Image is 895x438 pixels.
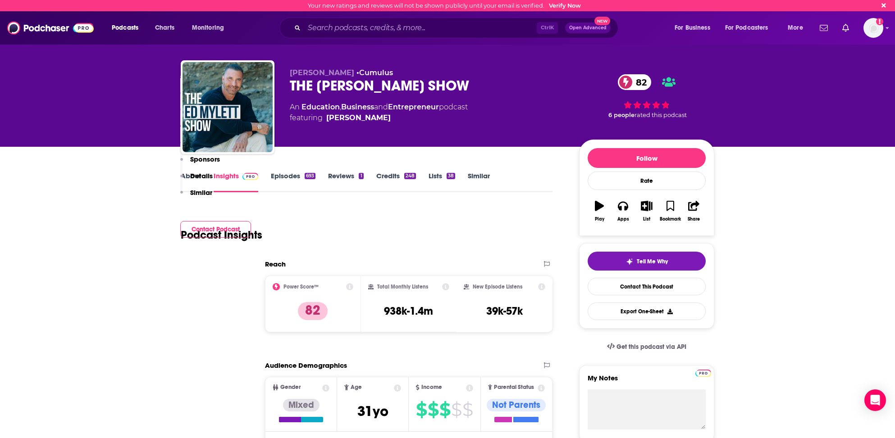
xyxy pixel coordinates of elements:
[839,20,853,36] a: Show notifications dropdown
[351,384,362,390] span: Age
[105,21,150,35] button: open menu
[447,173,455,179] div: 38
[357,402,388,420] span: 31 yo
[374,103,388,111] span: and
[280,384,301,390] span: Gender
[595,217,604,222] div: Play
[608,112,635,118] span: 6 people
[416,402,427,417] span: $
[290,68,354,77] span: [PERSON_NAME]
[308,2,581,9] div: Your new ratings and reviews will not be shown publicly until your email is verified.
[376,172,416,192] a: Credits248
[301,103,340,111] a: Education
[359,173,363,179] div: 1
[271,172,315,192] a: Episodes693
[627,74,651,90] span: 82
[788,22,803,34] span: More
[611,195,635,227] button: Apps
[660,217,681,222] div: Bookmark
[473,284,522,290] h2: New Episode Listens
[451,402,461,417] span: $
[283,284,319,290] h2: Power Score™
[537,22,558,34] span: Ctrl K
[428,402,438,417] span: $
[781,21,814,35] button: open menu
[462,402,473,417] span: $
[588,148,706,168] button: Follow
[192,22,224,34] span: Monitoring
[298,302,328,320] p: 82
[616,343,686,351] span: Get this podcast via API
[549,2,581,9] a: Verify Now
[565,23,611,33] button: Open AdvancedNew
[190,172,213,180] p: Details
[180,221,251,238] button: Contact Podcast
[468,172,490,192] a: Similar
[404,173,416,179] div: 248
[180,188,212,205] button: Similar
[112,22,138,34] span: Podcasts
[658,195,682,227] button: Bookmark
[328,172,363,192] a: Reviews1
[290,113,468,123] span: featuring
[668,21,721,35] button: open menu
[675,22,710,34] span: For Business
[594,17,611,25] span: New
[588,278,706,295] a: Contact This Podcast
[487,399,546,411] div: Not Parents
[579,68,714,124] div: 82 6 peoplerated this podcast
[305,173,315,179] div: 693
[341,103,374,111] a: Business
[186,21,236,35] button: open menu
[494,384,534,390] span: Parental Status
[359,68,393,77] a: Cumulus
[439,402,450,417] span: $
[180,172,213,188] button: Details
[388,103,439,111] a: Entrepreneur
[695,370,711,377] img: Podchaser Pro
[183,62,273,152] img: THE ED MYLETT SHOW
[569,26,607,30] span: Open Advanced
[863,18,883,38] button: Show profile menu
[863,18,883,38] img: User Profile
[421,384,442,390] span: Income
[340,103,341,111] span: ,
[588,172,706,190] div: Rate
[486,304,523,318] h3: 39k-57k
[326,113,391,123] a: Ed Mylett
[816,20,831,36] a: Show notifications dropdown
[283,399,320,411] div: Mixed
[7,19,94,36] img: Podchaser - Follow, Share and Rate Podcasts
[149,21,180,35] a: Charts
[682,195,706,227] button: Share
[719,21,781,35] button: open menu
[190,188,212,197] p: Similar
[600,336,694,358] a: Get this podcast via API
[688,217,700,222] div: Share
[863,18,883,38] span: Logged in as BretAita
[637,258,668,265] span: Tell Me Why
[725,22,768,34] span: For Podcasters
[695,368,711,377] a: Pro website
[304,21,537,35] input: Search podcasts, credits, & more...
[429,172,455,192] a: Lists38
[876,18,883,25] svg: Email not verified
[617,217,629,222] div: Apps
[635,112,687,118] span: rated this podcast
[265,260,286,268] h2: Reach
[635,195,658,227] button: List
[864,389,886,411] div: Open Intercom Messenger
[588,195,611,227] button: Play
[618,74,651,90] a: 82
[643,217,650,222] div: List
[588,374,706,389] label: My Notes
[377,284,428,290] h2: Total Monthly Listens
[588,303,706,320] button: Export One-Sheet
[588,252,706,271] button: tell me why sparkleTell Me Why
[290,102,468,123] div: An podcast
[626,258,633,265] img: tell me why sparkle
[384,304,433,318] h3: 938k-1.4m
[155,22,174,34] span: Charts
